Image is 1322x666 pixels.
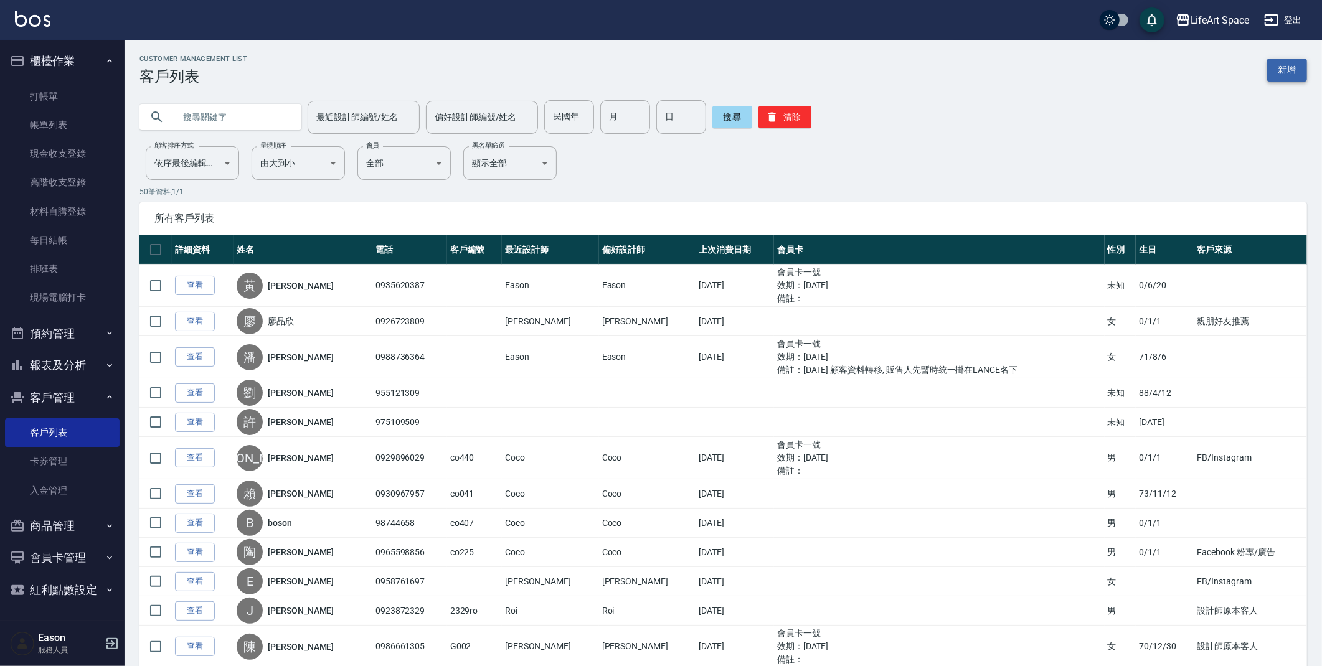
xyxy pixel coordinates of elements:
[777,627,1102,640] ul: 會員卡一號
[502,336,599,378] td: Eason
[5,349,120,382] button: 報表及分析
[502,596,599,626] td: Roi
[372,235,447,265] th: 電話
[1105,509,1136,538] td: 男
[777,279,1102,292] ul: 效期： [DATE]
[502,265,599,307] td: Eason
[777,438,1102,451] ul: 會員卡一號
[234,235,372,265] th: 姓名
[5,542,120,574] button: 會員卡管理
[372,567,447,596] td: 0958761697
[5,197,120,226] a: 材料自購登錄
[696,235,774,265] th: 上次消費日期
[1259,9,1307,32] button: 登出
[1136,437,1194,479] td: 0/1/1
[1105,567,1136,596] td: 女
[777,292,1102,305] ul: 備註：
[599,437,696,479] td: Coco
[1194,538,1307,567] td: Facebook 粉專/廣告
[1267,59,1307,82] a: 新增
[38,644,102,655] p: 服務人員
[1105,336,1136,378] td: 女
[139,186,1307,197] p: 50 筆資料, 1 / 1
[175,637,215,656] a: 查看
[175,601,215,621] a: 查看
[502,479,599,509] td: Coco
[1136,408,1194,437] td: [DATE]
[252,146,345,180] div: 由大到小
[175,383,215,403] a: 查看
[777,640,1102,653] ul: 效期： [DATE]
[154,141,194,150] label: 顧客排序方式
[175,312,215,331] a: 查看
[268,315,294,327] a: 廖品欣
[774,235,1105,265] th: 會員卡
[175,572,215,591] a: 查看
[5,226,120,255] a: 每日結帳
[696,307,774,336] td: [DATE]
[5,139,120,168] a: 現金收支登錄
[777,266,1102,279] ul: 會員卡一號
[237,568,263,594] div: E
[1105,235,1136,265] th: 性別
[5,45,120,77] button: 櫃檯作業
[5,283,120,312] a: 現場電腦打卡
[372,479,447,509] td: 0930967957
[599,596,696,626] td: Roi
[1194,307,1307,336] td: 親朋好友推薦
[447,235,502,265] th: 客戶編號
[599,336,696,378] td: Eason
[260,141,286,150] label: 呈現順序
[10,631,35,656] img: Person
[1136,265,1194,307] td: 0/6/20
[372,408,447,437] td: 975109509
[1136,336,1194,378] td: 71/8/6
[366,141,379,150] label: 會員
[502,307,599,336] td: [PERSON_NAME]
[758,106,811,128] button: 清除
[175,413,215,432] a: 查看
[777,350,1102,363] ul: 效期： [DATE]
[372,596,447,626] td: 0923872329
[502,567,599,596] td: [PERSON_NAME]
[599,265,696,307] td: Eason
[175,448,215,467] a: 查看
[237,273,263,299] div: 黃
[237,510,263,536] div: B
[463,146,557,180] div: 顯示全部
[696,596,774,626] td: [DATE]
[5,168,120,197] a: 高階收支登錄
[268,575,334,588] a: [PERSON_NAME]
[172,235,234,265] th: 詳細資料
[15,11,50,27] img: Logo
[372,437,447,479] td: 0929896029
[139,55,247,63] h2: Customer Management List
[357,146,451,180] div: 全部
[447,538,502,567] td: co225
[502,437,599,479] td: Coco
[447,437,502,479] td: co440
[268,387,334,399] a: [PERSON_NAME]
[696,437,774,479] td: [DATE]
[777,451,1102,464] ul: 效期： [DATE]
[237,308,263,334] div: 廖
[175,484,215,504] a: 查看
[372,307,447,336] td: 0926723809
[5,255,120,283] a: 排班表
[139,68,247,85] h3: 客戶列表
[447,479,502,509] td: co041
[175,276,215,295] a: 查看
[372,538,447,567] td: 0965598856
[1136,307,1194,336] td: 0/1/1
[237,380,263,406] div: 劉
[5,574,120,606] button: 紅利點數設定
[1194,596,1307,626] td: 設計師原本客人
[599,509,696,538] td: Coco
[1136,509,1194,538] td: 0/1/1
[237,344,263,370] div: 潘
[777,337,1102,350] ul: 會員卡一號
[268,517,292,529] a: boson
[5,382,120,414] button: 客戶管理
[472,141,504,150] label: 黑名單篩選
[237,634,263,660] div: 陳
